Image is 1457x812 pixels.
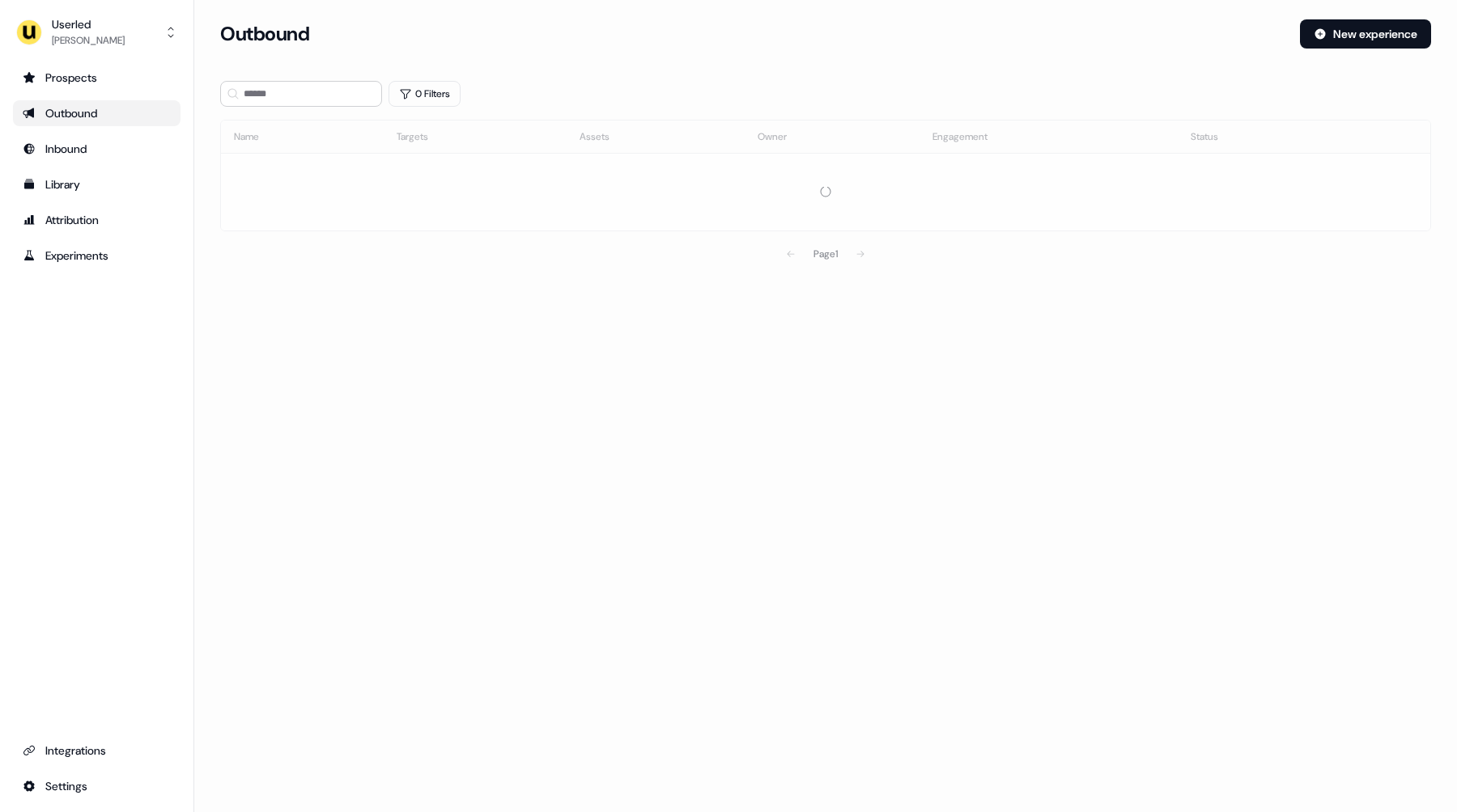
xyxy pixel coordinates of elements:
div: Userled [52,16,125,32]
div: Library [23,176,171,192]
a: Go to templates [13,171,181,197]
button: 0 Filters [389,81,461,107]
button: New experience [1300,19,1431,49]
a: Go to integrations [13,738,181,763]
a: Go to Inbound [13,136,181,162]
h3: Outbound [220,22,309,46]
div: Inbound [23,141,171,157]
button: Userled[PERSON_NAME] [13,13,181,52]
a: Go to outbound experience [13,100,181,126]
a: Go to attribution [13,207,181,233]
div: Integrations [23,742,171,759]
div: Attribution [23,212,171,228]
a: Go to prospects [13,65,181,91]
div: Settings [23,778,171,794]
div: Prospects [23,70,171,86]
div: [PERSON_NAME] [52,32,125,49]
a: Go to integrations [13,773,181,799]
div: Experiments [23,247,171,264]
a: Go to experiments [13,243,181,269]
div: Outbound [23,105,171,121]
